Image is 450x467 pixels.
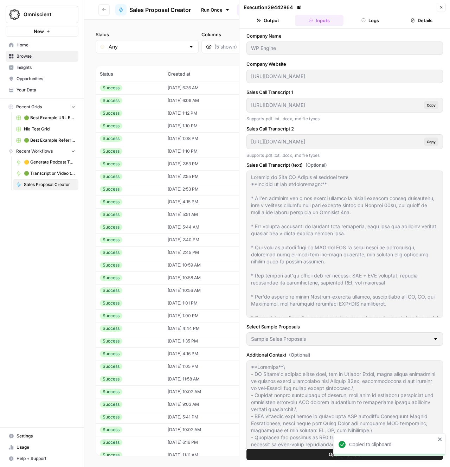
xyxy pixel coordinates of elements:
td: [DATE] 4:16 PM [163,347,247,360]
span: Your Data [17,87,75,93]
div: Success [100,249,122,256]
div: Success [100,148,122,154]
label: Select Sample Proposals [246,323,443,330]
a: Insights [6,62,78,73]
td: [DATE] 9:03 AM [163,398,247,411]
div: Success [100,211,122,218]
td: [DATE] 10:59 AM [163,259,247,271]
button: Details [397,15,446,26]
span: (Optional) [306,161,327,168]
td: [DATE] 10:02 AM [163,385,247,398]
div: Execution 29442864 [244,4,303,11]
span: Insights [17,64,75,71]
div: Success [100,135,122,142]
td: [DATE] 1:08 PM [163,132,247,145]
span: Nia Test Grid [24,126,75,132]
button: close [438,436,443,442]
div: Success [100,439,122,446]
td: [DATE] 1:10 PM [163,120,247,132]
button: New [6,26,78,37]
span: 🟢 Transcript or Video to LinkedIn Posts [24,170,75,177]
div: Success [100,389,122,395]
span: Usage [17,444,75,450]
a: Nia Test Grid [13,123,78,135]
td: [DATE] 5:51 AM [163,208,247,221]
a: 🟡 Generate Podcast Topics from Raw Content [13,156,78,168]
td: [DATE] 4:15 PM [163,196,247,208]
div: Success [100,237,122,243]
div: Success [100,199,122,205]
a: Opportunities [6,73,78,84]
span: Recent Grids [16,104,42,110]
span: Recent Workflows [16,148,53,154]
div: Success [100,325,122,332]
label: Sales Call Transcript (text) [246,161,443,168]
a: Browse [6,51,78,62]
th: Status [96,66,163,82]
button: Copy [424,101,438,109]
div: Success [100,452,122,458]
button: Output [244,15,292,26]
p: Supports .pdf, .txt, .docx, .md file types [246,152,443,159]
td: [DATE] 4:44 PM [163,322,247,335]
button: Copy [424,137,438,146]
td: [DATE] 1:00 PM [163,309,247,322]
span: 🟢 Best Example URL Extractor Grid (3) [24,115,75,121]
span: (41 records) [96,53,439,66]
div: Copied to clipboard [349,441,436,448]
td: [DATE] 10:56 AM [163,284,247,297]
label: Sales Call Transcript 1 [246,89,443,96]
td: [DATE] 5:41 PM [163,411,247,423]
span: Copy [427,102,436,108]
span: Omniscient [24,11,66,18]
td: [DATE] 1:05 PM [163,360,247,373]
label: Status [96,31,199,38]
td: [DATE] 6:09 AM [163,94,247,107]
input: Any [109,43,186,50]
a: Your Data [6,84,78,96]
span: Opportunities [17,76,75,82]
a: Usage [6,442,78,453]
div: Success [100,224,122,230]
label: Additional Context [246,351,443,358]
div: Success [100,300,122,306]
label: Columns [201,31,304,38]
td: [DATE] 11:11 AM [163,449,247,461]
span: Sales Proposal Creator [24,181,75,188]
div: Success [100,313,122,319]
td: [DATE] 2:55 PM [163,170,247,183]
div: Success [100,275,122,281]
button: Open In Studio [246,449,443,460]
input: (5 shown) [214,43,291,50]
td: [DATE] 6:16 PM [163,436,247,449]
td: [DATE] 2:53 PM [163,183,247,196]
span: (Optional) [289,351,310,358]
a: Settings [6,430,78,442]
div: Success [100,161,122,167]
div: Success [100,287,122,294]
label: Sales Call Transcript 2 [246,125,443,132]
td: [DATE] 5:44 AM [163,221,247,233]
div: Success [100,85,122,91]
label: Company Name [246,32,443,39]
button: Help + Support [6,453,78,464]
a: 🟢 Transcript or Video to LinkedIn Posts [13,168,78,179]
a: 🟢 Best Example Referring Domains Finder Grid (1) [13,135,78,146]
td: [DATE] 6:36 AM [163,82,247,94]
div: Success [100,110,122,116]
a: 🟢 Best Example URL Extractor Grid (3) [13,112,78,123]
button: Logs [346,15,395,26]
div: Success [100,173,122,180]
div: Success [100,427,122,433]
span: 🟡 Generate Podcast Topics from Raw Content [24,159,75,165]
td: [DATE] 10:58 AM [163,271,247,284]
label: Company Website [246,60,443,68]
button: Recent Workflows [6,146,78,156]
span: New [34,28,44,35]
span: Copy [427,139,436,145]
button: Recent Grids [6,102,78,112]
div: Success [100,123,122,129]
img: Omniscient Logo [8,8,21,21]
td: [DATE] 1:12 PM [163,107,247,120]
span: Help + Support [17,455,75,462]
